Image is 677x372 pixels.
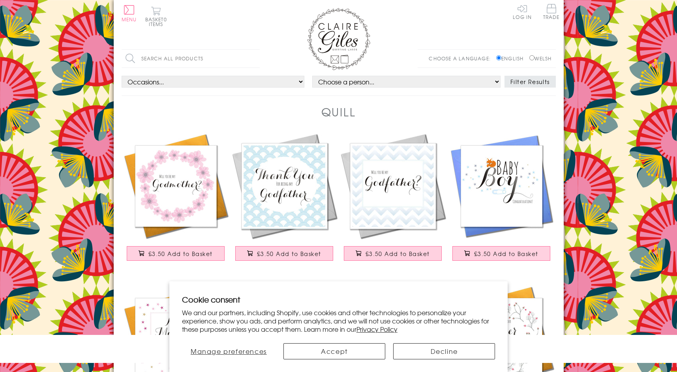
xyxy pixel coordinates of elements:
[447,132,556,269] a: Baby Card, Sleeping Fox, Baby Boy Congratulations £3.50 Add to Basket
[366,250,430,258] span: £3.50 Add to Basket
[148,250,213,258] span: £3.50 Add to Basket
[122,5,137,22] button: Menu
[230,132,339,240] img: Religious Occassions Card, Blue Circles, Thank You for being my Godfather
[252,50,260,67] input: Search
[321,104,356,120] h1: Quill
[191,346,267,356] span: Manage preferences
[429,55,495,62] p: Choose a language:
[122,132,230,240] img: Religious Occassions Card, Pink Flowers, Will you be my Godmother?
[122,16,137,23] span: Menu
[543,4,560,19] span: Trade
[496,55,501,60] input: English
[529,55,552,62] label: Welsh
[344,246,442,261] button: £3.50 Add to Basket
[230,132,339,269] a: Religious Occassions Card, Blue Circles, Thank You for being my Godfather £3.50 Add to Basket
[452,246,550,261] button: £3.50 Add to Basket
[122,132,230,269] a: Religious Occassions Card, Pink Flowers, Will you be my Godmother? £3.50 Add to Basket
[182,294,495,305] h2: Cookie consent
[447,132,556,240] img: Baby Card, Sleeping Fox, Baby Boy Congratulations
[182,343,276,359] button: Manage preferences
[127,246,225,261] button: £3.50 Add to Basket
[356,324,398,334] a: Privacy Policy
[504,76,556,88] button: Filter Results
[235,246,333,261] button: £3.50 Add to Basket
[257,250,321,258] span: £3.50 Add to Basket
[145,6,167,26] button: Basket0 items
[474,250,538,258] span: £3.50 Add to Basket
[543,4,560,21] a: Trade
[149,16,167,28] span: 0 items
[122,50,260,67] input: Search all products
[529,55,534,60] input: Welsh
[283,343,385,359] button: Accept
[496,55,527,62] label: English
[307,8,370,70] img: Claire Giles Greetings Cards
[182,308,495,333] p: We and our partners, including Shopify, use cookies and other technologies to personalize your ex...
[339,132,447,240] img: Religious Occassions Card, Blue Stripes, Will you be my Godfather?
[339,132,447,269] a: Religious Occassions Card, Blue Stripes, Will you be my Godfather? £3.50 Add to Basket
[393,343,495,359] button: Decline
[513,4,532,19] a: Log In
